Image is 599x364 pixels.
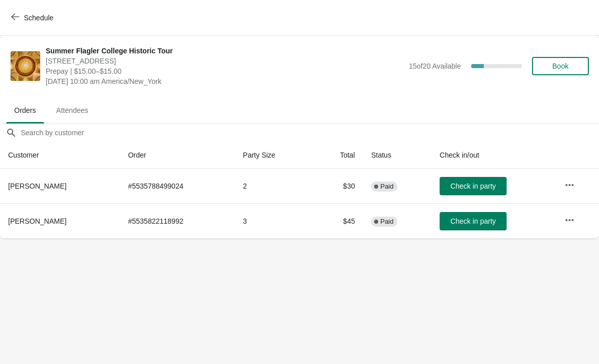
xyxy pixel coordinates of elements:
[24,14,53,22] span: Schedule
[363,142,431,169] th: Status
[6,101,44,119] span: Orders
[20,124,599,142] input: Search by customer
[120,169,235,203] td: # 5535788499024
[8,217,66,225] span: [PERSON_NAME]
[5,9,61,27] button: Schedule
[431,142,556,169] th: Check in/out
[48,101,96,119] span: Attendees
[409,62,461,70] span: 15 of 20 Available
[532,57,589,75] button: Book
[313,169,363,203] td: $30
[313,142,363,169] th: Total
[120,142,235,169] th: Order
[8,182,66,190] span: [PERSON_NAME]
[552,62,569,70] span: Book
[46,46,404,56] span: Summer Flagler College Historic Tour
[11,51,40,81] img: Summer Flagler College Historic Tour
[46,66,404,76] span: Prepay | $15.00–$15.00
[440,177,507,195] button: Check in party
[235,169,313,203] td: 2
[380,218,393,226] span: Paid
[46,76,404,86] span: [DATE] 10:00 am America/New_York
[313,203,363,238] td: $45
[46,56,404,66] span: [STREET_ADDRESS]
[380,183,393,191] span: Paid
[440,212,507,230] button: Check in party
[235,203,313,238] td: 3
[120,203,235,238] td: # 5535822118992
[450,182,495,190] span: Check in party
[235,142,313,169] th: Party Size
[450,217,495,225] span: Check in party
